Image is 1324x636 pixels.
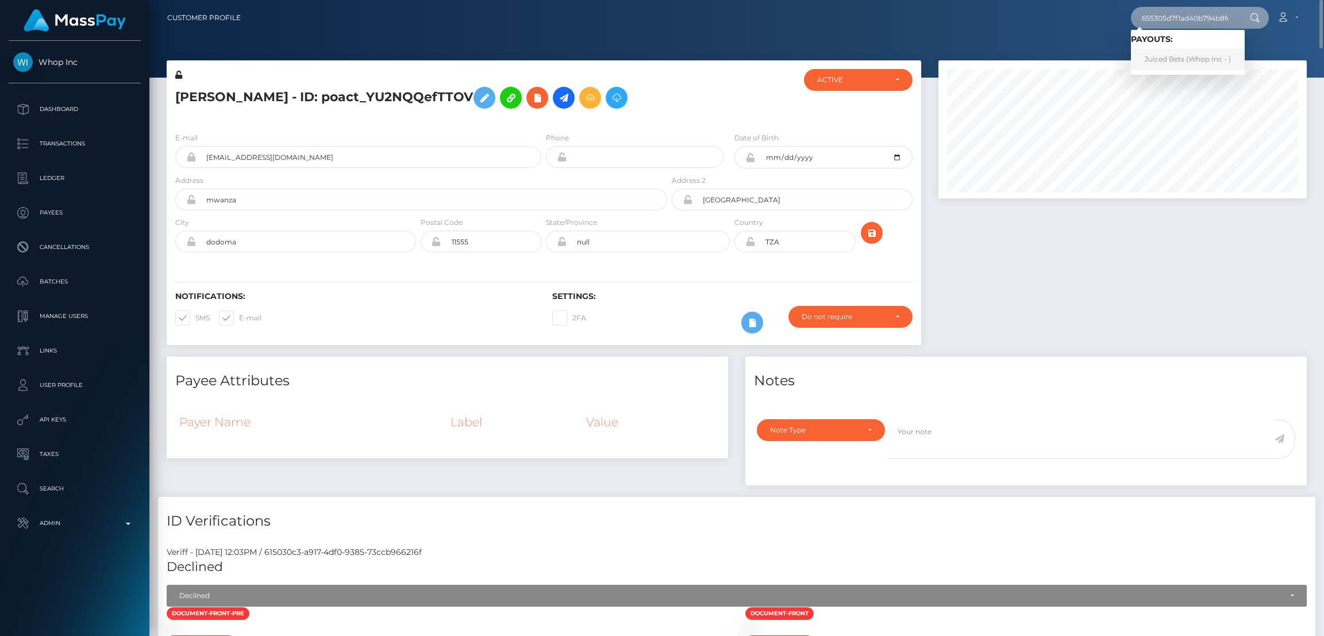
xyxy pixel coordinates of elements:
[175,175,203,186] label: Address
[9,440,141,469] a: Taxes
[9,198,141,227] a: Payees
[770,426,859,435] div: Note Type
[672,175,706,186] label: Address 2
[552,292,912,301] h6: Settings:
[802,312,886,321] div: Do not require
[13,377,136,394] p: User Profile
[1131,35,1245,44] h6: Payouts:
[219,311,261,325] label: E-mail
[13,446,136,463] p: Taxes
[13,411,136,428] p: API Keys
[817,75,886,85] div: ACTIVE
[175,311,210,325] label: SMS
[421,217,463,228] label: Postal Code
[167,625,176,634] img: c14ef717-3136-4ab8-b377-02a976b8af3f
[13,101,136,118] p: Dashboard
[13,480,136,497] p: Search
[13,342,136,359] p: Links
[804,69,913,91] button: ACTIVE
[1131,49,1245,70] a: Juiced Bets (Whop Inc - )
[175,133,198,143] label: E-mail
[9,371,141,400] a: User Profile
[13,515,136,532] p: Admin
[13,239,136,256] p: Cancellations
[734,217,763,228] label: Country
[745,607,814,620] span: document-front
[757,419,885,441] button: Note Type
[167,511,1307,531] h4: ID Verifications
[158,546,1315,558] div: Veriff - [DATE] 12:03PM / 615030c3-a917-4df0-9385-73ccb966216f
[167,6,241,30] a: Customer Profile
[9,336,141,365] a: Links
[13,52,33,72] img: Whop Inc
[13,308,136,325] p: Manage Users
[167,558,1307,576] h5: Declined
[745,625,755,634] img: 83d42098-e7ad-46a1-bf07-bee67be688ba
[9,267,141,296] a: Batches
[13,170,136,187] p: Ledger
[175,371,719,391] h4: Payee Attributes
[175,217,189,228] label: City
[582,407,719,438] th: Value
[9,405,141,434] a: API Keys
[546,133,569,143] label: Phone
[447,407,582,438] th: Label
[553,87,575,109] a: Initiate Payout
[9,95,141,124] a: Dashboard
[9,233,141,262] a: Cancellations
[13,135,136,152] p: Transactions
[167,585,1307,607] button: Declined
[175,407,447,438] th: Payer Name
[546,217,597,228] label: State/Province
[9,57,141,67] span: Whop Inc
[179,591,1281,600] div: Declined
[552,311,586,325] label: 2FA
[9,509,141,538] a: Admin
[754,371,1298,391] h4: Notes
[13,204,136,221] p: Payees
[9,474,141,503] a: Search
[734,133,779,143] label: Date of Birth
[175,81,661,114] h5: [PERSON_NAME] - ID: poact_YU2NQQefTTOV
[175,292,535,301] h6: Notifications:
[788,306,913,328] button: Do not require
[9,164,141,193] a: Ledger
[1131,7,1239,29] input: Search...
[167,607,249,620] span: document-front-pre
[24,9,126,32] img: MassPay Logo
[13,273,136,290] p: Batches
[9,302,141,331] a: Manage Users
[9,129,141,158] a: Transactions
